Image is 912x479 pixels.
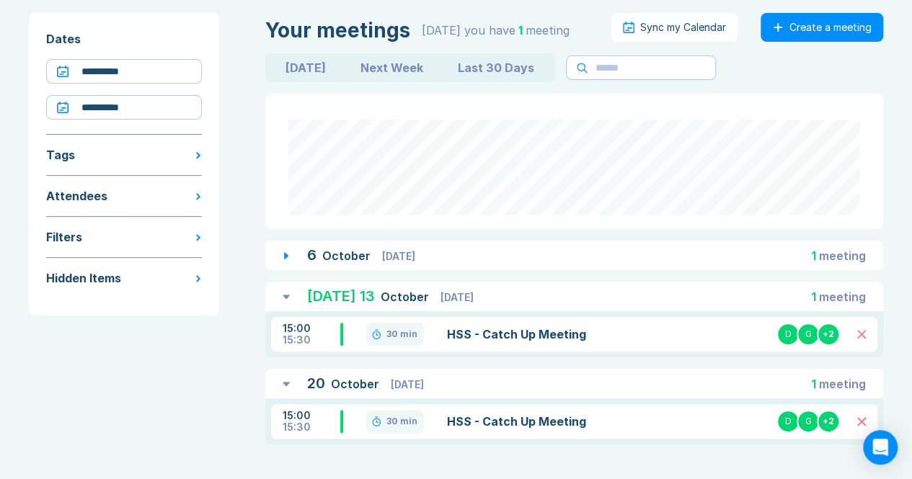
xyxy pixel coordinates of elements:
[382,250,415,262] span: [DATE]
[283,410,340,421] div: 15:00
[761,13,883,42] button: Create a meeting
[440,56,552,79] button: Last 30 Days
[391,378,424,390] span: [DATE]
[640,22,726,33] div: Sync my Calendar
[283,334,340,346] div: 15:30
[283,323,340,334] div: 15:00
[46,30,202,48] div: Dates
[811,249,816,263] span: 1
[268,56,343,79] button: [DATE]
[331,377,382,391] span: October
[440,291,474,303] span: [DATE]
[819,249,866,263] span: meeting
[447,326,642,343] a: HSS - Catch Up Meeting
[343,56,440,79] button: Next Week
[381,290,432,304] span: October
[386,416,417,427] div: 30 min
[811,290,816,304] span: 1
[817,323,840,346] div: + 2
[776,410,800,433] div: D
[776,323,800,346] div: D
[46,269,121,287] div: Hidden Items
[611,13,738,42] button: Sync my Calendar
[422,22,570,39] div: [DATE] you have meeting
[283,421,340,433] div: 15:30
[518,23,523,37] span: 1
[819,377,866,391] span: meeting
[863,430,898,465] div: Open Intercom Messenger
[386,328,417,340] div: 30 min
[857,417,866,426] button: Delete
[447,413,642,430] a: HSS - Catch Up Meeting
[797,323,820,346] div: G
[307,246,316,264] span: 6
[307,375,325,392] span: 20
[46,187,107,205] div: Attendees
[265,19,410,42] div: Your meetings
[307,287,375,305] span: [DATE] 13
[46,146,75,164] div: Tags
[857,330,866,339] button: Delete
[322,249,373,263] span: October
[797,410,820,433] div: G
[811,377,816,391] span: 1
[817,410,840,433] div: + 2
[789,22,872,33] div: Create a meeting
[819,290,866,304] span: meeting
[46,228,82,246] div: Filters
